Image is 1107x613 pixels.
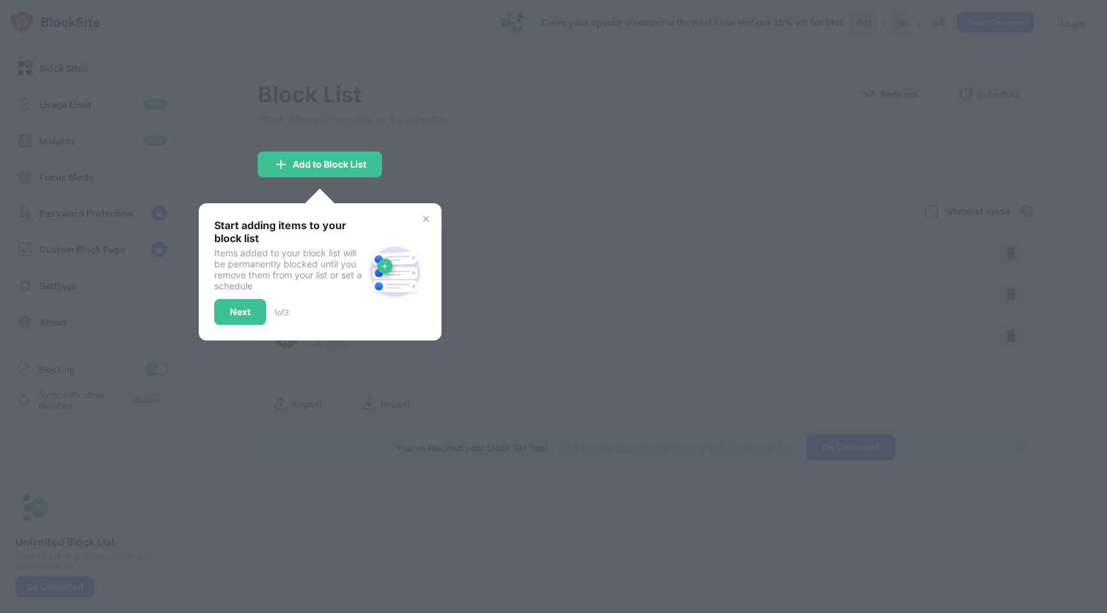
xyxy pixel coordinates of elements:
div: 1 of 3 [274,307,289,317]
div: Items added to your block list will be permanently blocked until you remove them from your list o... [214,247,364,291]
div: Start adding items to your block list [214,219,364,245]
img: block-site.svg [364,241,426,303]
div: Add to Block List [293,159,366,170]
div: Next [230,307,251,317]
img: x-button.svg [421,214,431,224]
